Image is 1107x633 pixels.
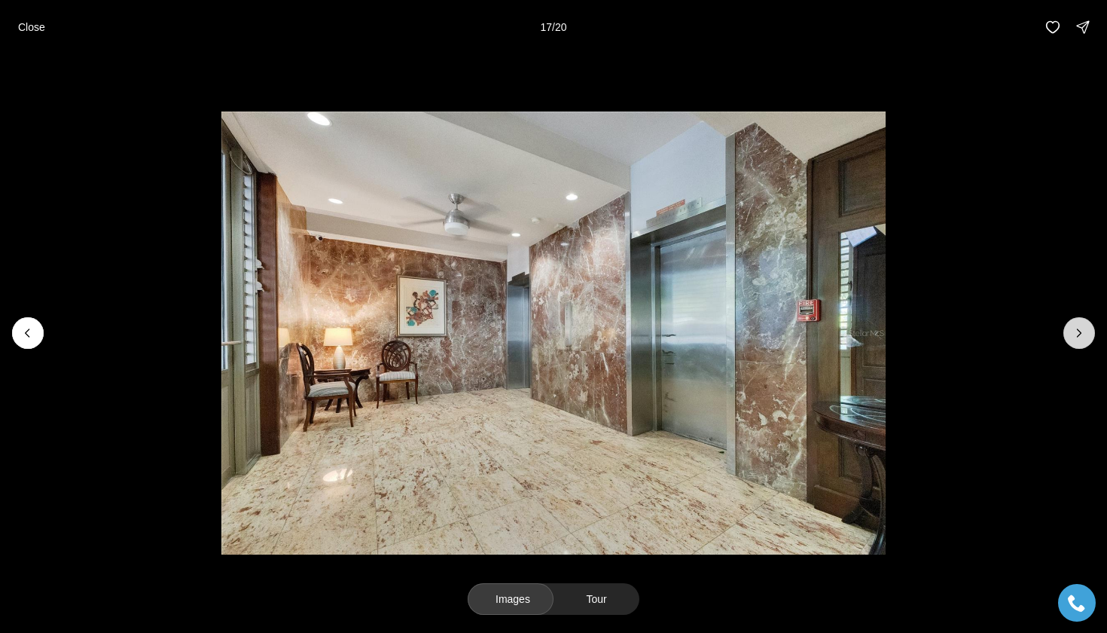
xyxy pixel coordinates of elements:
[18,21,45,33] p: Close
[12,317,44,349] button: Previous slide
[540,21,566,33] p: 17 / 20
[468,583,553,615] button: Images
[9,12,54,42] button: Close
[1063,317,1095,349] button: Next slide
[553,583,639,615] button: Tour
